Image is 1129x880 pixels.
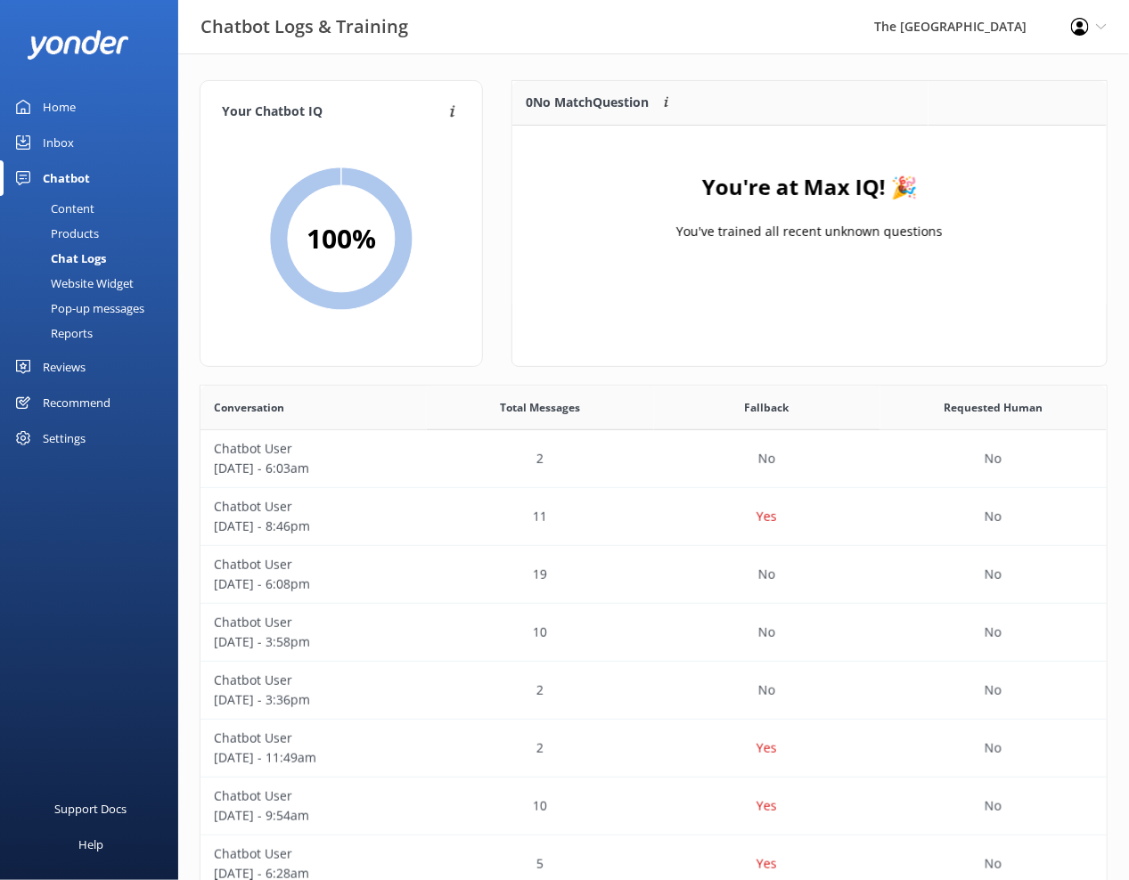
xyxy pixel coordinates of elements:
[200,778,1107,835] div: row
[43,385,110,420] div: Recommend
[758,449,775,469] p: No
[214,439,413,459] p: Chatbot User
[757,796,777,816] p: Yes
[11,246,106,271] div: Chat Logs
[757,854,777,874] p: Yes
[526,93,649,112] p: 0 No Match Question
[214,844,413,864] p: Chatbot User
[985,449,1002,469] p: No
[11,271,178,296] a: Website Widget
[214,690,413,710] p: [DATE] - 3:36pm
[985,796,1002,816] p: No
[200,430,1107,488] div: row
[536,854,544,874] p: 5
[758,680,775,700] p: No
[500,399,580,416] span: Total Messages
[200,488,1107,546] div: row
[985,738,1002,758] p: No
[758,623,775,642] p: No
[200,546,1107,604] div: row
[43,420,86,456] div: Settings
[27,30,129,60] img: yonder-white-logo.png
[307,217,376,260] h2: 100 %
[985,623,1002,642] p: No
[11,321,178,346] a: Reports
[214,806,413,826] p: [DATE] - 9:54am
[214,748,413,768] p: [DATE] - 11:49am
[200,662,1107,720] div: row
[11,196,94,221] div: Content
[214,497,413,517] p: Chatbot User
[985,854,1002,874] p: No
[536,680,544,700] p: 2
[11,221,99,246] div: Products
[43,349,86,385] div: Reviews
[11,296,144,321] div: Pop-up messages
[200,720,1107,778] div: row
[200,12,408,41] h3: Chatbot Logs & Training
[214,459,413,478] p: [DATE] - 6:03am
[11,221,178,246] a: Products
[43,160,90,196] div: Chatbot
[702,170,918,204] h4: You're at Max IQ! 🎉
[214,613,413,632] p: Chatbot User
[985,680,1002,700] p: No
[214,632,413,652] p: [DATE] - 3:58pm
[757,738,777,758] p: Yes
[11,271,134,296] div: Website Widget
[214,574,413,594] p: [DATE] - 6:08pm
[214,517,413,536] p: [DATE] - 8:46pm
[533,623,547,642] p: 10
[533,507,547,526] p: 11
[985,565,1002,584] p: No
[536,449,544,469] p: 2
[512,126,1107,304] div: grid
[758,565,775,584] p: No
[676,222,943,241] p: You've trained all recent unknown questions
[11,196,178,221] a: Content
[43,125,74,160] div: Inbox
[985,507,1002,526] p: No
[536,738,544,758] p: 2
[11,321,93,346] div: Reports
[214,671,413,690] p: Chatbot User
[944,399,1043,416] span: Requested Human
[200,604,1107,662] div: row
[214,399,284,416] span: Conversation
[757,507,777,526] p: Yes
[11,246,178,271] a: Chat Logs
[78,827,103,862] div: Help
[43,89,76,125] div: Home
[55,791,127,827] div: Support Docs
[214,555,413,574] p: Chatbot User
[222,102,445,122] h4: Your Chatbot IQ
[745,399,789,416] span: Fallback
[533,565,547,584] p: 19
[533,796,547,816] p: 10
[11,296,178,321] a: Pop-up messages
[214,729,413,748] p: Chatbot User
[214,786,413,806] p: Chatbot User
